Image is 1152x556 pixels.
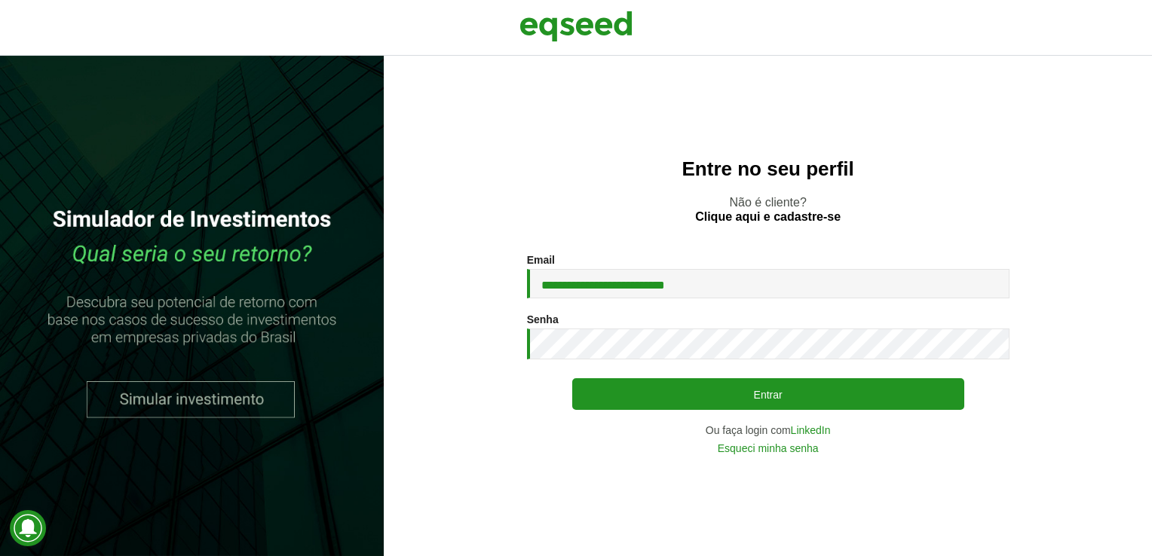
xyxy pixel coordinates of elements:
[527,314,559,325] label: Senha
[791,425,831,435] a: LinkedIn
[414,195,1122,224] p: Não é cliente?
[695,211,841,223] a: Clique aqui e cadastre-se
[718,443,819,454] a: Esqueci minha senha
[527,425,1010,435] div: Ou faça login com
[519,8,633,45] img: EqSeed Logo
[572,378,964,410] button: Entrar
[414,158,1122,180] h2: Entre no seu perfil
[527,255,555,265] label: Email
